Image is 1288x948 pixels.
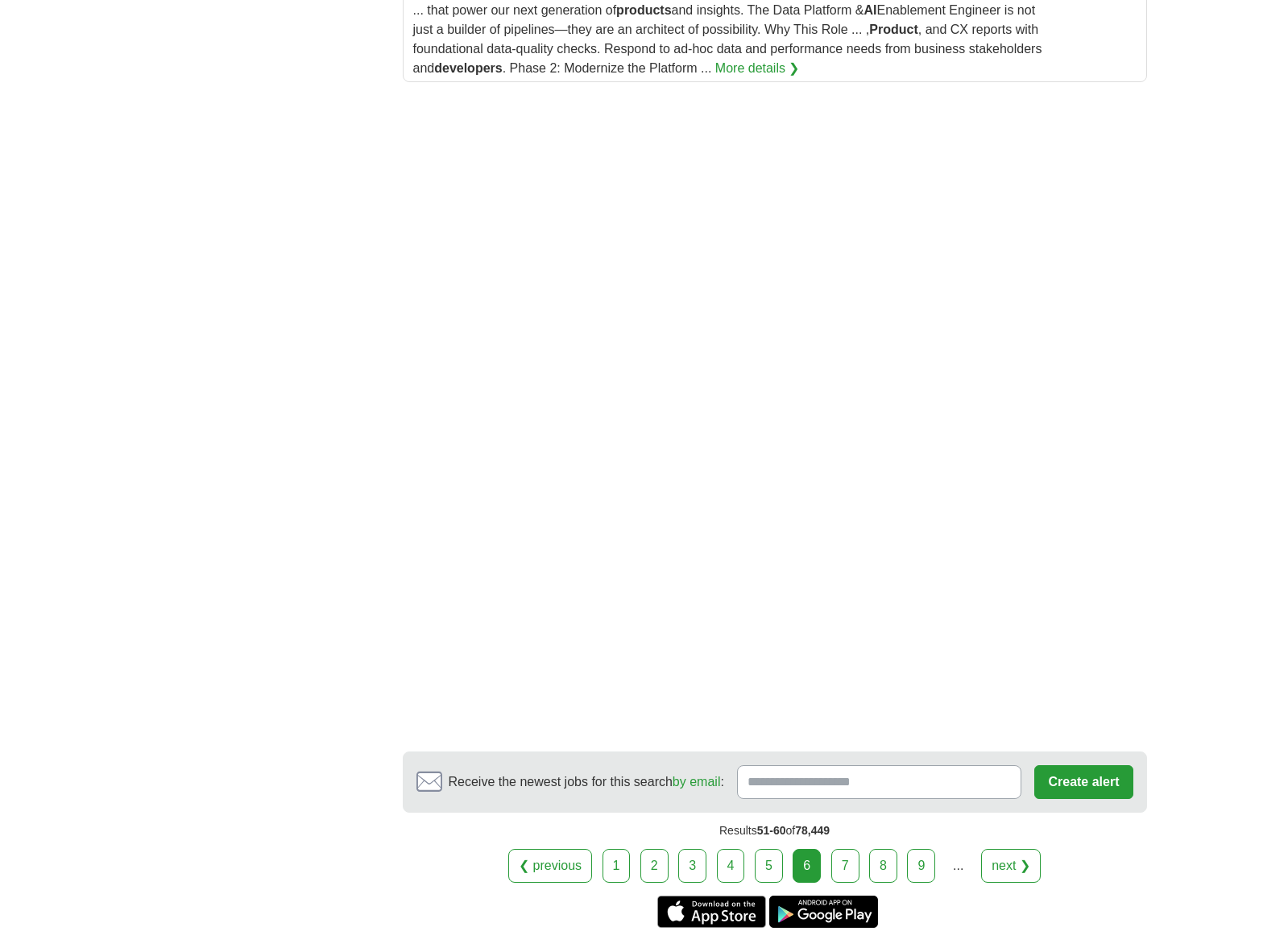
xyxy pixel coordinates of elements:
button: Create alert [1034,765,1133,799]
strong: Product [869,23,917,36]
span: 51-60 [757,824,786,837]
span: Receive the newest jobs for this search : [449,772,724,792]
span: ... that power our next generation of and insights. The Data Platform & Enablement Engineer is no... [413,3,1042,75]
div: ... [942,850,975,882]
div: Results of [403,813,1147,849]
a: 3 [678,849,706,883]
a: Get the Android app [769,896,878,928]
a: 8 [869,849,897,883]
a: 2 [640,849,669,883]
a: 7 [831,849,859,883]
a: Get the iPhone app [657,896,766,928]
a: next ❯ [981,849,1041,883]
div: 6 [793,849,821,883]
a: ❮ previous [508,849,592,883]
span: 78,449 [795,824,830,837]
a: 4 [717,849,745,883]
a: by email [673,775,721,789]
a: 5 [755,849,783,883]
strong: AI [864,3,877,17]
iframe: Ads by Google [403,95,1147,739]
strong: developers [434,61,502,75]
a: More details ❯ [715,59,800,78]
a: 1 [603,849,631,883]
strong: products [616,3,671,17]
a: 9 [907,849,935,883]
